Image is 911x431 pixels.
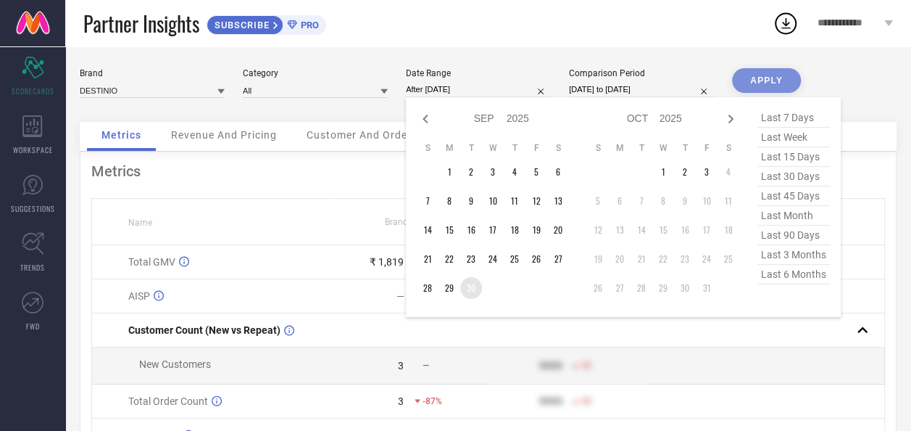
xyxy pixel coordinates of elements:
[757,108,830,128] span: last 7 days
[482,190,504,212] td: Wed Sep 10 2025
[547,219,569,241] td: Sat Sep 20 2025
[460,248,482,270] td: Tue Sep 23 2025
[674,190,696,212] td: Thu Oct 09 2025
[525,219,547,241] td: Fri Sep 19 2025
[83,9,199,38] span: Partner Insights
[717,142,739,154] th: Saturday
[370,256,404,268] div: ₹ 1,819
[538,360,562,372] div: 9999
[504,161,525,183] td: Thu Sep 04 2025
[525,161,547,183] td: Fri Sep 05 2025
[398,360,404,372] div: 3
[460,161,482,183] td: Tue Sep 02 2025
[696,248,717,270] td: Fri Oct 24 2025
[631,142,652,154] th: Tuesday
[504,142,525,154] th: Thursday
[460,219,482,241] td: Tue Sep 16 2025
[757,128,830,147] span: last week
[717,161,739,183] td: Sat Oct 04 2025
[696,161,717,183] td: Fri Oct 03 2025
[773,10,799,36] div: Open download list
[674,142,696,154] th: Thursday
[139,358,211,370] span: New Customers
[417,142,438,154] th: Sunday
[581,396,591,406] span: 50
[128,324,280,336] span: Customer Count (New vs Repeat)
[722,110,739,128] div: Next month
[101,129,141,141] span: Metrics
[12,86,54,97] span: SCORECARDS
[460,277,482,299] td: Tue Sep 30 2025
[696,190,717,212] td: Fri Oct 10 2025
[652,219,674,241] td: Wed Oct 15 2025
[417,277,438,299] td: Sun Sep 28 2025
[128,395,208,407] span: Total Order Count
[547,190,569,212] td: Sat Sep 13 2025
[438,248,460,270] td: Mon Sep 22 2025
[504,190,525,212] td: Thu Sep 11 2025
[525,248,547,270] td: Fri Sep 26 2025
[631,248,652,270] td: Tue Oct 21 2025
[609,277,631,299] td: Mon Oct 27 2025
[609,248,631,270] td: Mon Oct 20 2025
[547,142,569,154] th: Saturday
[91,163,885,180] div: Metrics
[207,20,273,30] span: SUBSCRIBE
[396,290,404,302] div: —
[128,218,152,228] span: Name
[569,68,714,78] div: Comparison Period
[482,161,504,183] td: Wed Sep 03 2025
[11,203,55,214] span: SUGGESTIONS
[423,361,429,371] span: —
[417,110,434,128] div: Previous month
[674,277,696,299] td: Thu Oct 30 2025
[547,161,569,183] td: Sat Sep 06 2025
[609,142,631,154] th: Monday
[385,217,433,227] span: Brand Value
[757,167,830,186] span: last 30 days
[757,186,830,206] span: last 45 days
[587,219,609,241] td: Sun Oct 12 2025
[717,219,739,241] td: Sat Oct 18 2025
[128,290,150,302] span: AISP
[717,190,739,212] td: Sat Oct 11 2025
[13,144,53,155] span: WORKSPACE
[587,190,609,212] td: Sun Oct 05 2025
[460,190,482,212] td: Tue Sep 09 2025
[525,190,547,212] td: Fri Sep 12 2025
[243,68,388,78] div: Category
[757,226,830,245] span: last 90 days
[525,142,547,154] th: Friday
[417,190,438,212] td: Sun Sep 07 2025
[460,142,482,154] th: Tuesday
[581,361,591,371] span: 50
[504,219,525,241] td: Thu Sep 18 2025
[297,20,319,30] span: PRO
[504,248,525,270] td: Thu Sep 25 2025
[652,248,674,270] td: Wed Oct 22 2025
[80,68,225,78] div: Brand
[438,190,460,212] td: Mon Sep 08 2025
[757,206,830,226] span: last month
[674,161,696,183] td: Thu Oct 02 2025
[631,190,652,212] td: Tue Oct 07 2025
[406,82,551,97] input: Select date range
[207,12,326,35] a: SUBSCRIBEPRO
[652,277,674,299] td: Wed Oct 29 2025
[609,219,631,241] td: Mon Oct 13 2025
[696,142,717,154] th: Friday
[20,262,45,273] span: TRENDS
[696,277,717,299] td: Fri Oct 31 2025
[538,395,562,407] div: 9999
[652,142,674,154] th: Wednesday
[482,142,504,154] th: Wednesday
[631,219,652,241] td: Tue Oct 14 2025
[652,190,674,212] td: Wed Oct 08 2025
[417,219,438,241] td: Sun Sep 14 2025
[674,248,696,270] td: Thu Oct 23 2025
[171,129,277,141] span: Revenue And Pricing
[696,219,717,241] td: Fri Oct 17 2025
[438,219,460,241] td: Mon Sep 15 2025
[423,396,442,406] span: -87%
[609,190,631,212] td: Mon Oct 06 2025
